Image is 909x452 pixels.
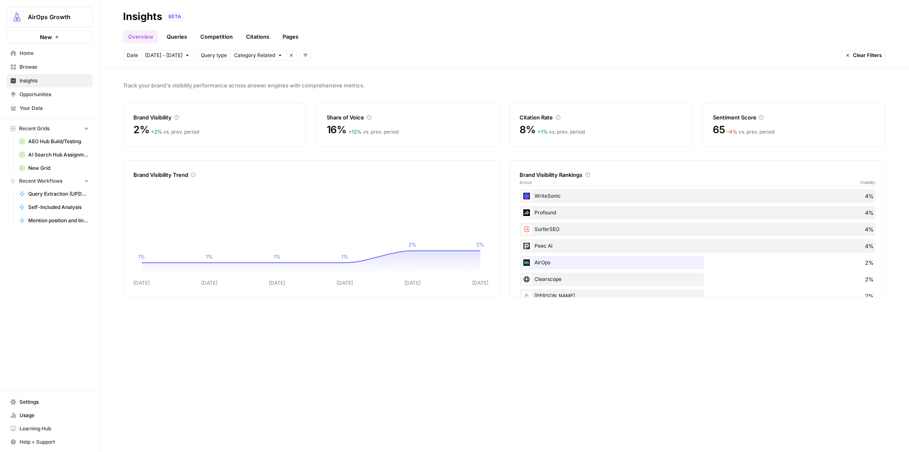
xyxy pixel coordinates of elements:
span: AEO Hub Build/Testing [28,138,89,145]
div: BETA [165,12,184,21]
span: Mention position and linked [28,217,89,224]
a: Settings [7,395,93,409]
span: + 12 % [348,129,362,135]
button: Recent Grids [7,122,93,135]
a: Overview [123,30,158,43]
span: Recent Workflows [19,177,62,185]
a: AEO Hub Build/Testing [15,135,93,148]
div: Share of Voice [327,113,489,122]
span: 4% [865,225,874,233]
span: Brand [520,179,532,186]
a: Citations [241,30,274,43]
span: Query type [201,52,227,59]
tspan: 1% [138,253,145,260]
div: [PERSON_NAME] [520,289,876,303]
button: Clear Filters [842,50,886,61]
span: Category Related [234,52,275,59]
button: [DATE] - [DATE] [141,50,194,61]
span: Browse [20,63,89,71]
a: Insights [7,74,93,87]
div: Clearscope [520,273,876,286]
span: Date [127,52,138,59]
a: New Grid [15,161,93,175]
span: [DATE] - [DATE] [145,52,182,59]
span: Your Data [20,104,89,112]
div: vs. prev. period [151,128,200,136]
a: AI Search Hub Assignment [15,148,93,161]
a: Opportunities [7,88,93,101]
span: 2% [133,123,150,137]
button: Workspace: AirOps Growth [7,7,93,27]
span: Learning Hub [20,425,89,432]
tspan: 1% [206,253,213,260]
span: 2% [865,258,874,267]
div: Peec AI [520,239,876,253]
span: Self-Included Analysis [28,204,89,211]
span: – 4 % [727,129,738,135]
a: Your Data [7,102,93,115]
div: Sentiment Score [713,113,875,122]
div: Profound [520,206,876,219]
span: Track your brand's visibility performance across answer engines with comprehensive metrics. [123,81,886,89]
span: Home [20,50,89,57]
span: Settings [20,398,89,406]
tspan: 2% [477,242,485,248]
div: Brand Visibility [133,113,296,122]
span: Usage [20,412,89,419]
tspan: [DATE] [269,280,286,286]
div: Brand Visibility Trend [133,171,489,179]
button: Category Related [230,50,286,61]
img: yjux4x3lwinlft1ym4yif8lrli78 [522,258,532,268]
span: + 1 % [537,129,548,135]
span: New [40,33,52,41]
span: 16% [327,123,347,137]
div: SurferSEO [520,223,876,236]
span: New Grid [28,164,89,172]
button: Help + Support [7,435,93,449]
a: Competition [195,30,238,43]
a: Usage [7,409,93,422]
img: p7gb08cj8xwpj667sp6w3htlk52t [522,291,532,301]
span: 65 [713,123,725,137]
button: New [7,31,93,43]
tspan: [DATE] [473,280,489,286]
tspan: 2% [409,242,417,248]
img: cbtemd9yngpxf5d3cs29ym8ckjcf [522,191,532,201]
span: Insights [20,77,89,84]
tspan: 1% [274,253,281,260]
div: vs. prev. period [727,128,775,136]
span: 8% [520,123,536,137]
a: Query Extraction (UPDATES EXISTING RECORD - Do not alter) [15,187,93,201]
span: 4% [865,242,874,250]
button: Recent Workflows [7,175,93,187]
span: 4% [865,192,874,200]
img: w57jo3udkqo1ra9pp5ane7em8etm [522,224,532,234]
a: Learning Hub [7,422,93,435]
tspan: [DATE] [202,280,218,286]
tspan: [DATE] [337,280,353,286]
img: AirOps Growth Logo [10,10,25,25]
a: Self-Included Analysis [15,201,93,214]
span: Opportunities [20,91,89,98]
img: 7am1k4mqv57ixqoijcbmwmydc8ix [522,241,532,251]
tspan: [DATE] [134,280,150,286]
tspan: [DATE] [405,280,421,286]
div: Insights [123,10,162,23]
div: vs. prev. period [537,128,585,136]
span: Recent Grids [19,125,49,132]
a: Pages [278,30,303,43]
span: Query Extraction (UPDATES EXISTING RECORD - Do not alter) [28,190,89,198]
span: AirOps Growth [28,13,78,21]
div: Citation Rate [520,113,682,122]
span: Visibility [860,179,875,186]
span: AI Search Hub Assignment [28,151,89,159]
a: Browse [7,60,93,74]
span: 2% [865,292,874,300]
span: + 2 % [151,129,163,135]
img: z5mnau15jk0a3i3dbnjftp6o8oil [522,208,532,218]
a: Queries [162,30,192,43]
span: Help + Support [20,438,89,446]
a: Home [7,47,93,60]
span: 2% [865,275,874,283]
a: Mention position and linked [15,214,93,227]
